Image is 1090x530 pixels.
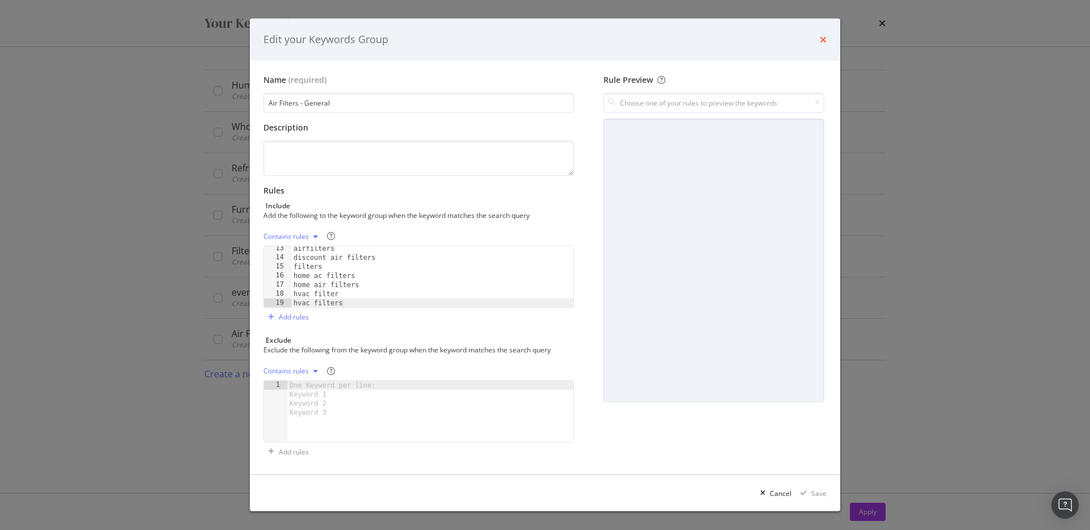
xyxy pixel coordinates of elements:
[263,233,309,240] div: Contains rules
[264,271,291,280] div: 16
[796,484,827,502] button: Save
[266,335,291,345] div: Exclude
[287,381,382,417] div: One Keyword per line: Keyword 1 Keyword 2 Keyword 3
[263,308,309,326] button: Add rules
[250,19,840,511] div: modal
[279,447,309,457] div: Add rules
[1051,491,1079,519] div: Open Intercom Messenger
[264,244,291,253] div: 13
[263,345,572,355] div: Exclude the following from the keyword group when the keyword matches the search query
[263,211,572,220] div: Add the following to the keyword group when the keyword matches the search query
[266,201,290,211] div: Include
[263,122,574,133] div: Description
[263,368,309,375] div: Contains rules
[811,489,827,498] div: Save
[263,185,574,196] div: Rules
[263,93,574,113] input: Enter a name
[603,93,824,113] input: Choose one of your rules to preview the keywords
[263,32,388,47] div: Edit your Keywords Group
[264,381,287,390] div: 1
[279,312,309,322] div: Add rules
[263,362,322,380] button: Contains rules
[264,289,291,298] div: 18
[264,262,291,271] div: 15
[770,489,791,498] div: Cancel
[820,32,827,47] div: times
[264,253,291,262] div: 14
[263,443,309,461] button: Add rules
[756,484,791,502] button: Cancel
[603,74,824,86] div: Rule Preview
[263,74,286,86] div: Name
[264,298,291,308] div: 19
[263,228,322,246] button: Contains rules
[288,74,326,86] span: (required)
[264,280,291,289] div: 17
